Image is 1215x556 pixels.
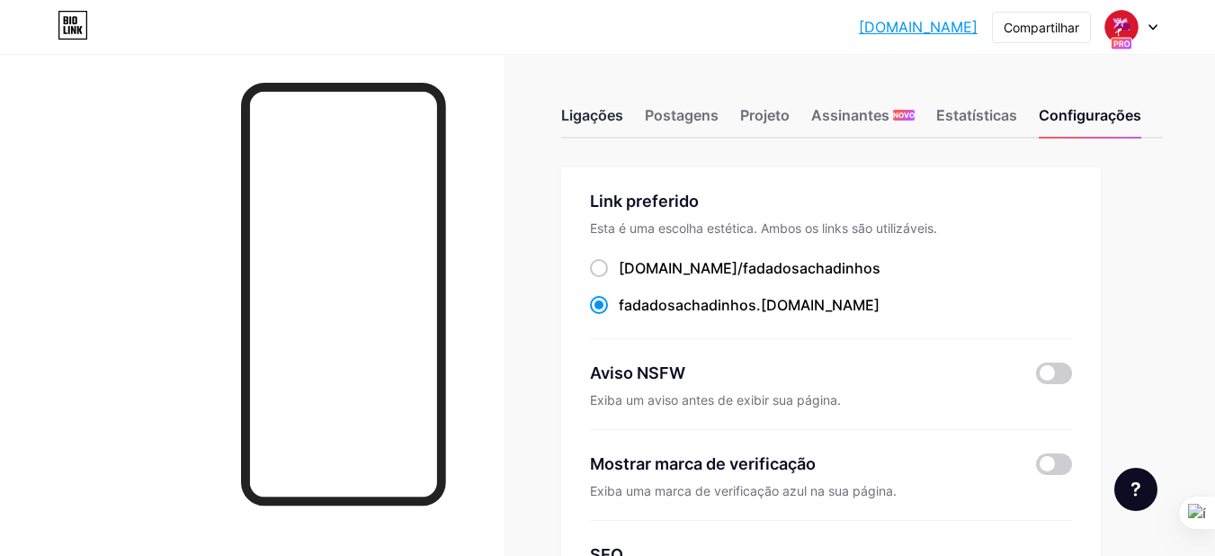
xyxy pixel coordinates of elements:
[590,454,816,473] font: Mostrar marca de verificação
[590,483,897,498] font: Exiba uma marca de verificação azul na sua página.
[811,106,889,124] font: Assinantes
[1104,10,1139,44] img: fadadosachados
[619,296,756,314] font: fadadosachadinhos
[936,106,1017,124] font: Estatísticas
[645,106,719,124] font: Postagens
[590,392,841,408] font: Exiba um aviso antes de exibir sua página.
[590,363,685,382] font: Aviso NSFW
[859,18,978,36] font: [DOMAIN_NAME]
[756,296,880,314] font: .[DOMAIN_NAME]
[740,106,790,124] font: Projeto
[619,259,880,277] font: [DOMAIN_NAME]/fadadosachadinhos
[1004,20,1079,35] font: Compartilhar
[590,192,699,211] font: Link preferido
[893,111,915,120] font: NOVO
[859,16,978,38] a: [DOMAIN_NAME]
[561,106,623,124] font: Ligações
[590,220,937,236] font: Esta é uma escolha estética. Ambos os links são utilizáveis.
[1039,106,1141,124] font: Configurações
